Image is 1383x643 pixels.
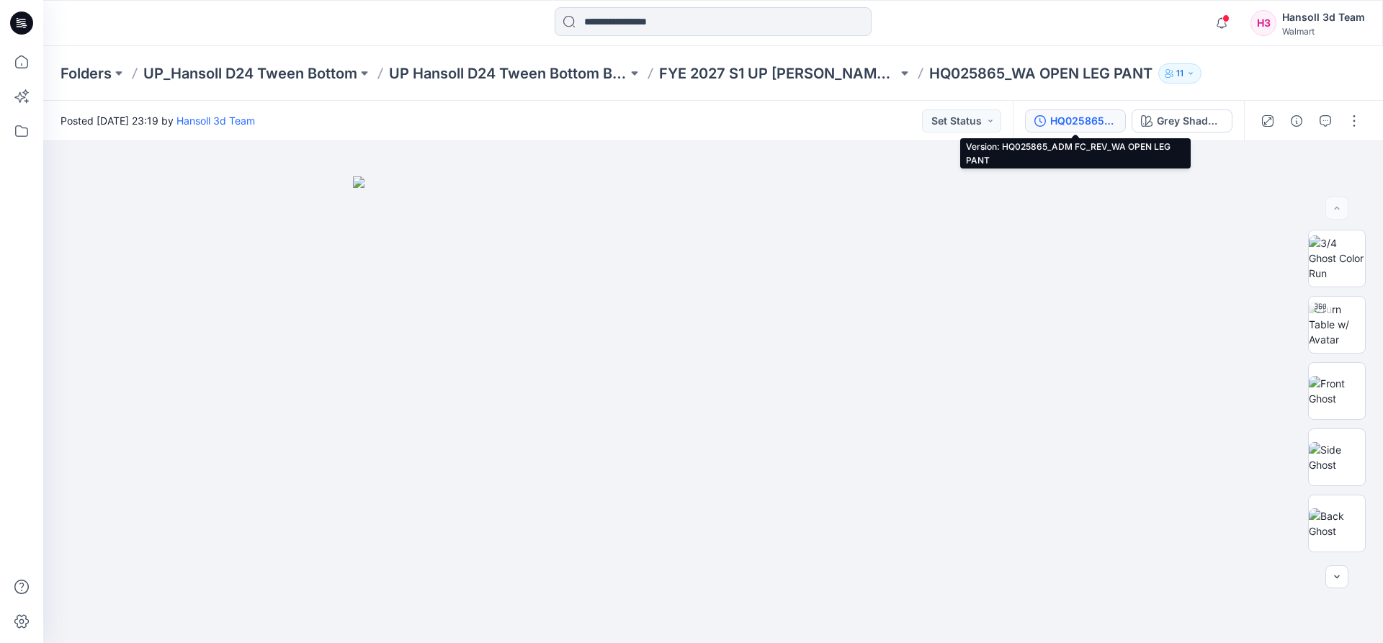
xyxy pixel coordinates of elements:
span: Posted [DATE] 23:19 by [61,113,255,128]
a: UP_Hansoll D24 Tween Bottom [143,63,357,84]
button: Grey Shadow (Pigment Dyeing) [1132,109,1232,132]
p: HQ025865_WA OPEN LEG PANT [929,63,1152,84]
div: Walmart [1282,26,1365,37]
div: H3 [1250,10,1276,36]
p: 11 [1176,66,1183,81]
img: Front Ghost [1309,376,1365,406]
button: Details [1285,109,1308,132]
img: Back Ghost [1309,508,1365,539]
button: HQ025865_ADM FC_REV_WA OPEN LEG PANT [1025,109,1126,132]
div: Grey Shadow (Pigment Dyeing) [1157,113,1223,129]
img: Side Ghost [1309,442,1365,472]
img: Turn Table w/ Avatar [1309,302,1365,347]
a: FYE 2027 S1 UP [PERSON_NAME] BOTTOM [659,63,898,84]
a: Hansoll 3d Team [176,114,255,127]
button: 11 [1158,63,1201,84]
div: HQ025865_ADM FC_REV_WA OPEN LEG PANT [1050,113,1116,129]
div: Hansoll 3d Team [1282,9,1365,26]
img: 3/4 Ghost Color Run [1309,235,1365,281]
a: Folders [61,63,112,84]
a: UP Hansoll D24 Tween Bottom Board [389,63,627,84]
